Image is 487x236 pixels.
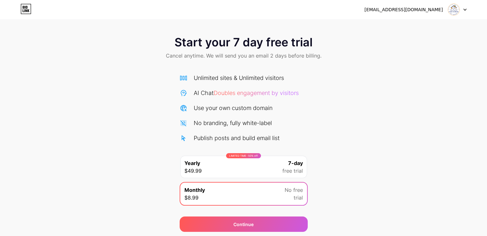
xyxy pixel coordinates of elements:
div: LIMITED TIME : 50% off [226,153,261,158]
div: No branding, fully white-label [194,119,272,127]
span: $8.99 [184,194,199,201]
span: No free [285,186,303,194]
span: trial [294,194,303,201]
span: Monthly [184,186,205,194]
span: Cancel anytime. We will send you an email 2 days before billing. [166,52,321,59]
div: Unlimited sites & Unlimited visitors [194,74,284,82]
div: Publish posts and build email list [194,134,280,142]
div: [EMAIL_ADDRESS][DOMAIN_NAME] [364,6,443,13]
span: 7-day [288,159,303,167]
span: Start your 7 day free trial [175,36,312,49]
img: pureinhomepetsitter [448,4,460,16]
span: Yearly [184,159,200,167]
span: Doubles engagement by visitors [214,90,299,96]
span: free trial [282,167,303,175]
div: AI Chat [194,89,299,97]
div: Continue [233,221,254,228]
span: $49.99 [184,167,202,175]
div: Use your own custom domain [194,104,272,112]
